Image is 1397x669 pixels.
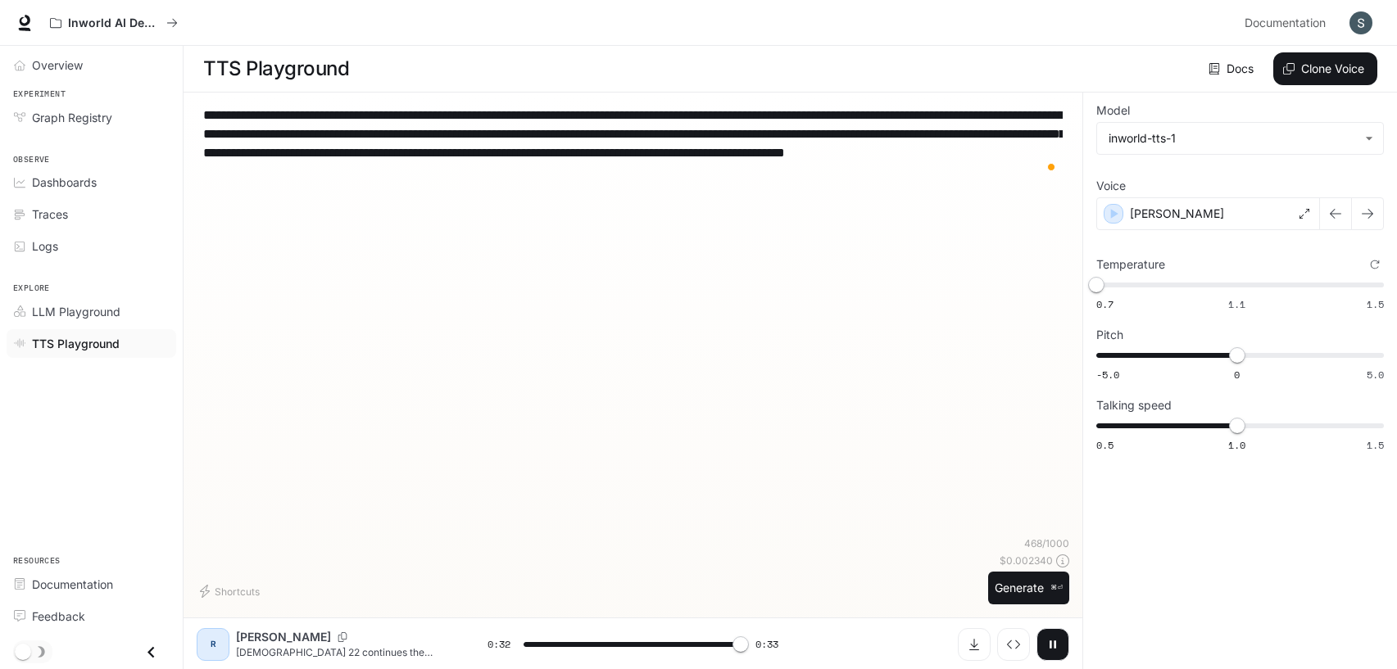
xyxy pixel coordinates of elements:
[15,642,31,660] span: Dark mode toggle
[7,329,176,358] a: TTS Playground
[7,602,176,631] a: Feedback
[988,572,1069,605] button: Generate⌘⏎
[1245,13,1326,34] span: Documentation
[1345,7,1377,39] button: User avatar
[203,106,1063,181] textarea: To enrich screen reader interactions, please activate Accessibility in Grammarly extension settings
[197,578,266,604] button: Shortcuts
[1096,297,1114,311] span: 0.7
[7,232,176,260] a: Logs
[1367,368,1384,382] span: 5.0
[1238,7,1338,39] a: Documentation
[32,174,97,191] span: Dashboards
[958,628,991,661] button: Download audio
[68,16,160,30] p: Inworld AI Demos
[7,570,176,599] a: Documentation
[1109,130,1357,147] div: inworld-tts-1
[32,303,120,320] span: LLM Playground
[1096,400,1172,411] p: Talking speed
[32,206,68,223] span: Traces
[1097,123,1383,154] div: inworld-tts-1
[1096,180,1126,192] p: Voice
[32,335,120,352] span: TTS Playground
[1273,52,1377,85] button: Clone Voice
[1349,11,1372,34] img: User avatar
[7,103,176,132] a: Graph Registry
[1050,583,1063,593] p: ⌘⏎
[1000,554,1053,567] p: $ 0.002340
[1228,297,1245,311] span: 1.1
[7,200,176,228] a: Traces
[236,645,448,659] p: [DEMOGRAPHIC_DATA] 22 continues the vision, introducing the river of the water of life, flowing f...
[200,631,226,658] div: R
[1096,259,1165,270] p: Temperature
[32,57,83,74] span: Overview
[1096,105,1130,116] p: Model
[1367,438,1384,452] span: 1.5
[488,636,510,653] span: 0:32
[32,237,58,255] span: Logs
[1366,255,1384,273] button: Reset to default
[32,608,85,625] span: Feedback
[755,636,778,653] span: 0:33
[1096,368,1119,382] span: -5.0
[32,109,112,126] span: Graph Registry
[1096,329,1123,341] p: Pitch
[331,632,354,642] button: Copy Voice ID
[1367,297,1384,311] span: 1.5
[203,52,349,85] h1: TTS Playground
[1234,368,1240,382] span: 0
[1096,438,1114,452] span: 0.5
[997,628,1030,661] button: Inspect
[1228,438,1245,452] span: 1.0
[7,51,176,79] a: Overview
[43,7,185,39] button: All workspaces
[1024,536,1069,550] p: 468 / 1000
[7,297,176,326] a: LLM Playground
[236,629,331,645] p: [PERSON_NAME]
[7,168,176,197] a: Dashboards
[1205,52,1260,85] a: Docs
[1130,206,1224,222] p: [PERSON_NAME]
[133,635,170,669] button: Close drawer
[32,576,113,593] span: Documentation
